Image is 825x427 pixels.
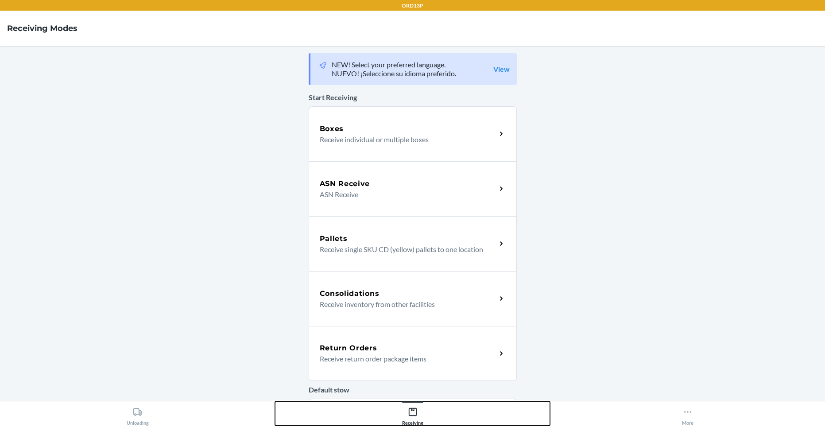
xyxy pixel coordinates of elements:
a: PalletsReceive single SKU CD (yellow) pallets to one location [309,216,517,271]
button: More [550,401,825,426]
h5: ASN Receive [320,179,370,189]
div: Unloading [127,404,149,426]
p: Start Receiving [309,92,517,103]
p: Receive individual or multiple boxes [320,134,489,145]
p: ORD13P [402,2,423,10]
p: NEW! Select your preferred language. [332,60,456,69]
a: View [493,65,510,74]
div: More [682,404,693,426]
p: Receive return order package items [320,353,489,364]
h4: Receiving Modes [7,23,77,34]
h5: Pallets [320,233,348,244]
button: Receiving [275,401,550,426]
div: Receiving [402,404,423,426]
h5: Consolidations [320,288,380,299]
p: Default stow [309,384,517,395]
p: ASN Receive [320,189,489,200]
h5: Return Orders [320,343,377,353]
a: BoxesReceive individual or multiple boxes [309,106,517,161]
a: ASN ReceiveASN Receive [309,161,517,216]
p: Receive inventory from other facilities [320,299,489,310]
h5: Boxes [320,124,344,134]
a: ConsolidationsReceive inventory from other facilities [309,271,517,326]
p: NUEVO! ¡Seleccione su idioma preferido. [332,69,456,78]
p: Receive single SKU CD (yellow) pallets to one location [320,244,489,255]
a: Return OrdersReceive return order package items [309,326,517,381]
